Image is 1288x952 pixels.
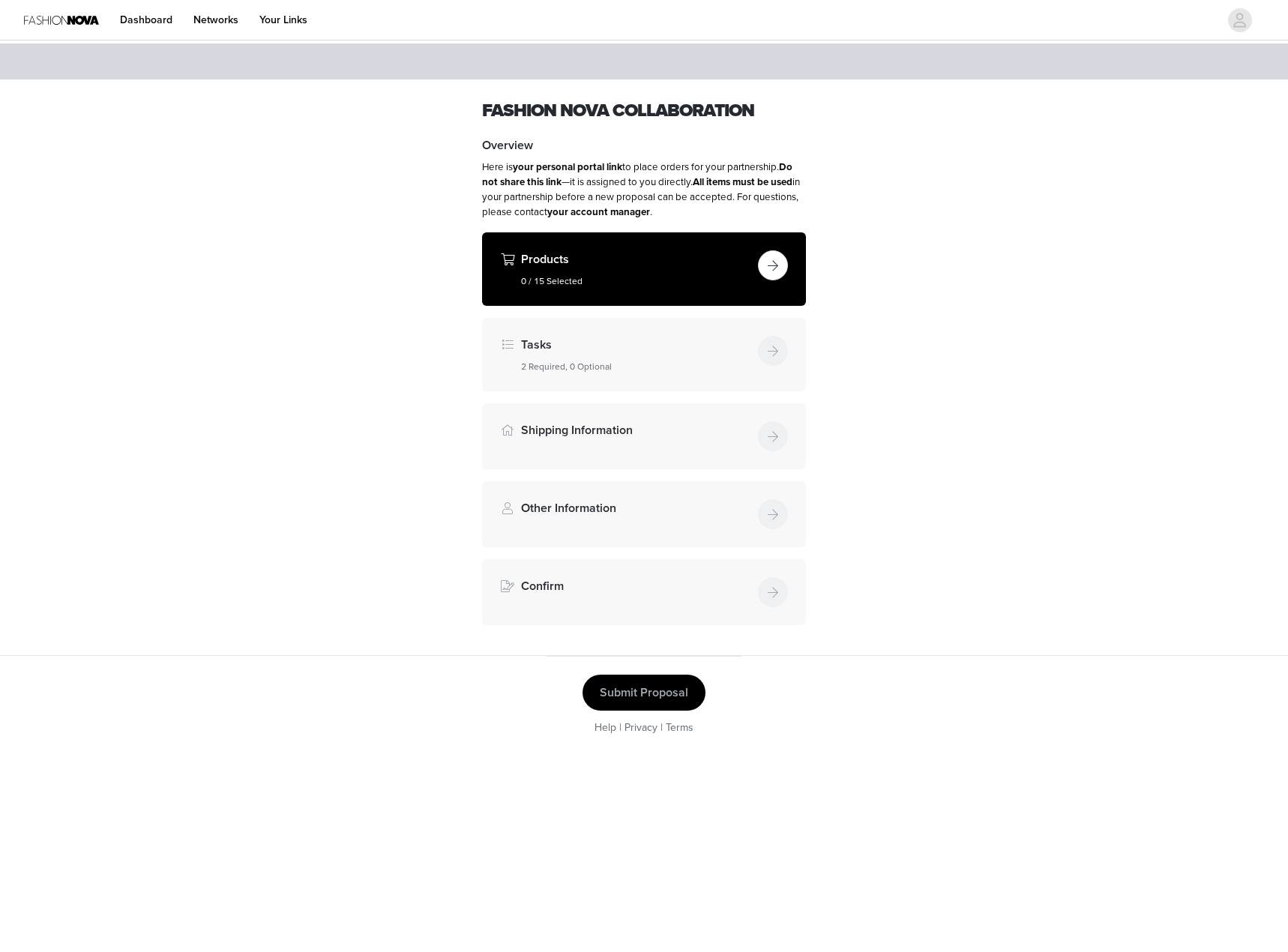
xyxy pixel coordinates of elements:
[482,481,806,547] div: Other Information
[595,721,616,734] a: Help
[482,318,806,391] div: Tasks
[547,206,650,218] strong: your account manager
[521,250,752,268] h4: Products
[111,3,181,37] a: Dashboard
[482,403,806,469] div: Shipping Information
[482,97,806,124] h1: Fashion Nova Collaboration
[521,360,752,373] h5: 2 Required, 0 Optional
[482,559,806,625] div: Confirm
[693,176,792,188] strong: All items must be used
[24,3,99,37] img: Fashion Nova Logo
[521,336,752,354] h4: Tasks
[521,499,752,517] h4: Other Information
[666,721,693,734] a: Terms
[482,136,806,154] h4: Overview
[250,3,316,37] a: Your Links
[482,161,792,188] strong: Do not share this link
[521,577,752,595] h4: Confirm
[482,161,800,218] span: Here is to place orders for your partnership. —it is assigned to you directly. in your partnershi...
[619,721,622,734] span: |
[184,3,247,37] a: Networks
[1233,8,1247,32] div: avatar
[482,232,806,306] div: Products
[521,274,752,288] h5: 0 / 15 Selected
[625,721,657,734] a: Privacy
[521,421,752,439] h4: Shipping Information
[513,161,622,173] strong: your personal portal link
[583,675,705,711] button: Submit Proposal
[660,721,663,734] span: |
